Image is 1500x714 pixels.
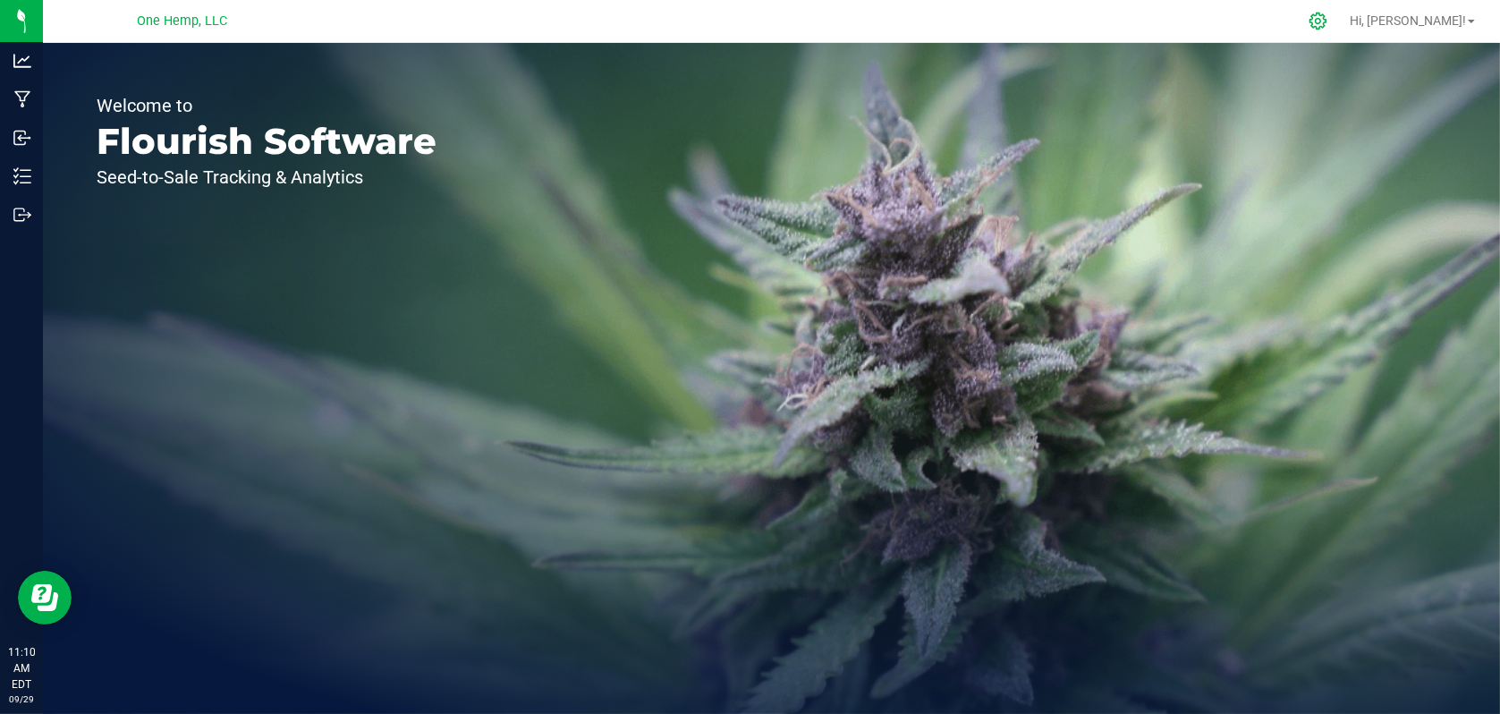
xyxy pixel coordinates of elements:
iframe: Resource center [18,571,72,625]
p: Seed-to-Sale Tracking & Analytics [97,168,436,186]
inline-svg: Inbound [13,129,31,147]
p: 09/29 [8,693,35,706]
div: Manage settings [1306,12,1331,30]
inline-svg: Outbound [13,206,31,224]
inline-svg: Analytics [13,52,31,70]
span: Hi, [PERSON_NAME]! [1350,13,1466,28]
p: 11:10 AM EDT [8,644,35,693]
inline-svg: Manufacturing [13,90,31,108]
p: Flourish Software [97,123,436,159]
p: Welcome to [97,97,436,115]
span: One Hemp, LLC [138,13,228,29]
inline-svg: Inventory [13,167,31,185]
